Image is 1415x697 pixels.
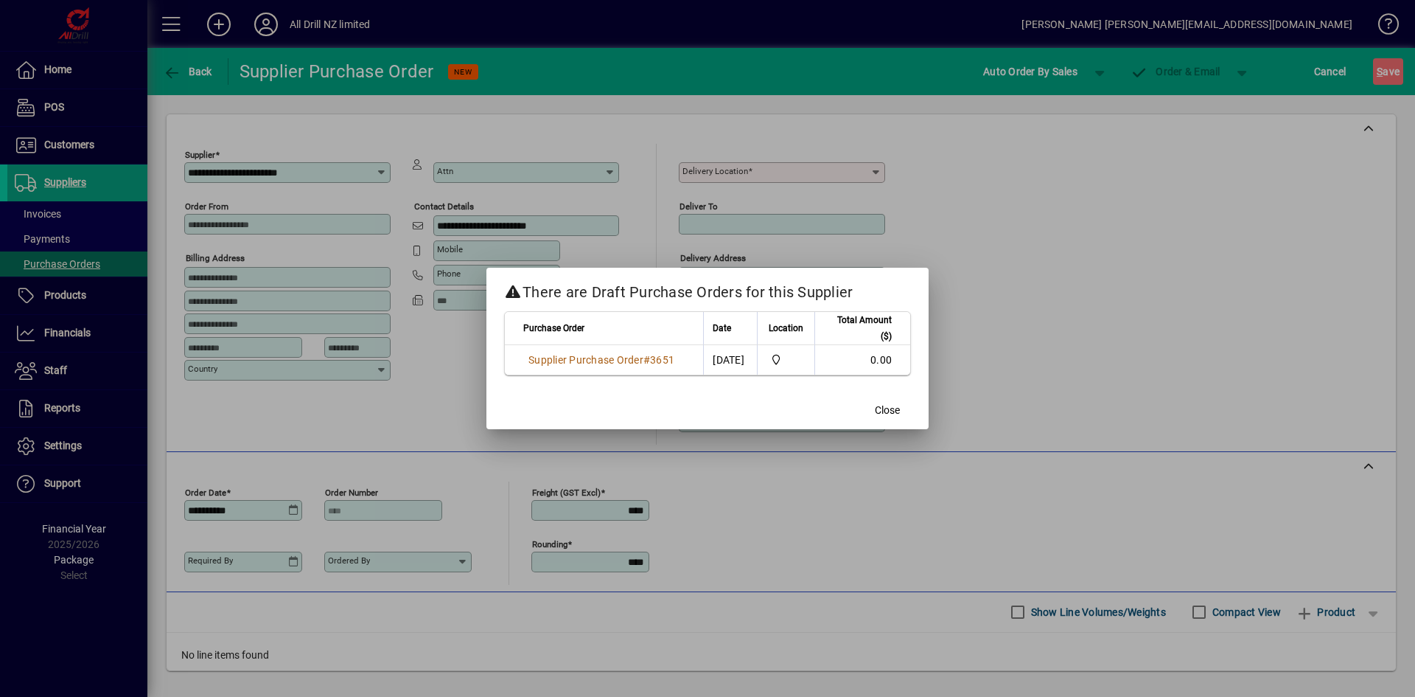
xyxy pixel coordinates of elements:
[824,312,892,344] span: Total Amount ($)
[528,354,643,366] span: Supplier Purchase Order
[864,397,911,423] button: Close
[650,354,674,366] span: 3651
[643,354,650,366] span: #
[523,320,584,336] span: Purchase Order
[814,345,910,375] td: 0.00
[713,320,731,336] span: Date
[523,352,679,368] a: Supplier Purchase Order#3651
[766,352,806,368] span: All Drill NZ Limited
[875,403,900,418] span: Close
[486,268,929,311] h2: There are Draft Purchase Orders for this Supplier
[769,320,803,336] span: Location
[703,345,757,375] td: [DATE]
